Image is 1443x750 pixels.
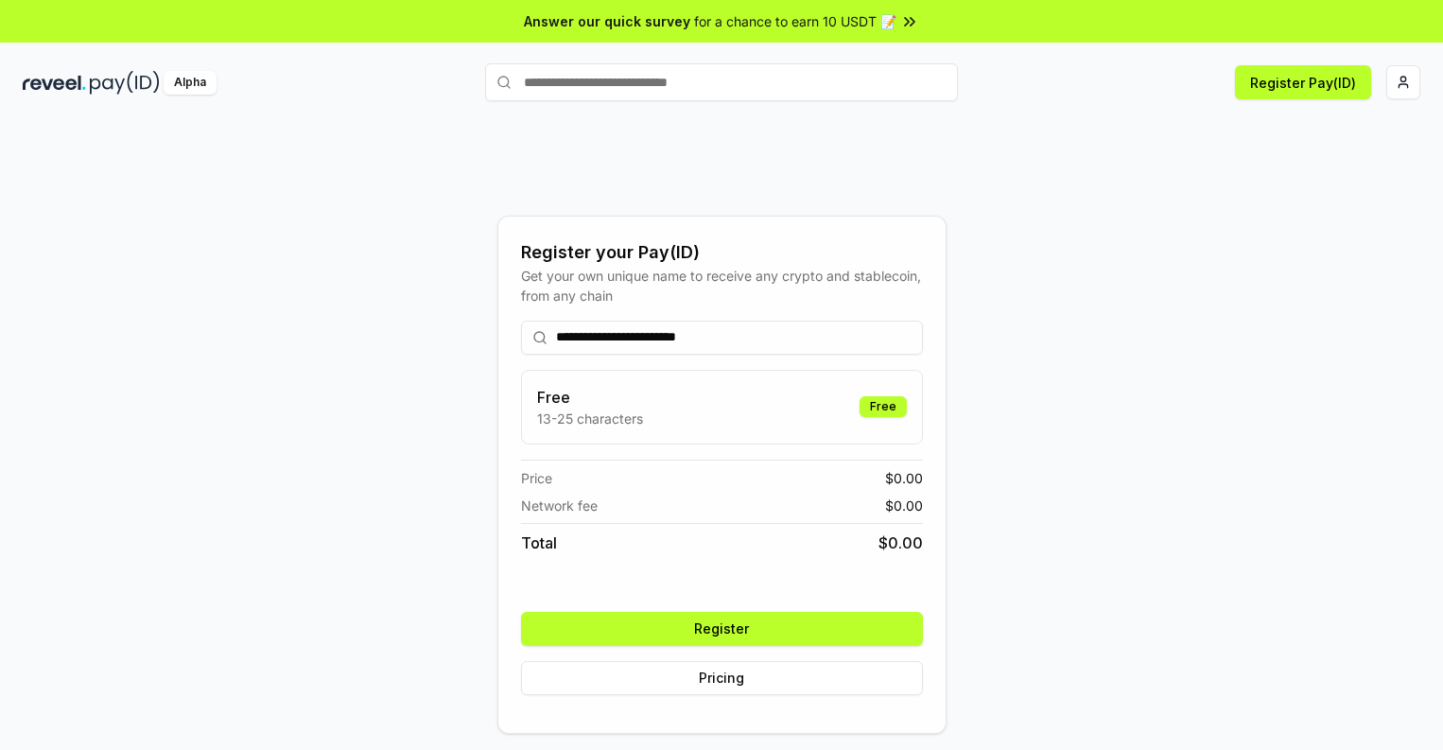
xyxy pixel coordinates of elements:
[23,71,86,95] img: reveel_dark
[521,468,552,488] span: Price
[694,11,896,31] span: for a chance to earn 10 USDT 📝
[537,409,643,428] p: 13-25 characters
[521,532,557,554] span: Total
[521,266,923,305] div: Get your own unique name to receive any crypto and stablecoin, from any chain
[878,532,923,554] span: $ 0.00
[885,468,923,488] span: $ 0.00
[90,71,160,95] img: pay_id
[164,71,217,95] div: Alpha
[524,11,690,31] span: Answer our quick survey
[521,612,923,646] button: Register
[521,661,923,695] button: Pricing
[885,496,923,515] span: $ 0.00
[1235,65,1371,99] button: Register Pay(ID)
[860,396,907,417] div: Free
[521,496,598,515] span: Network fee
[537,386,643,409] h3: Free
[521,239,923,266] div: Register your Pay(ID)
